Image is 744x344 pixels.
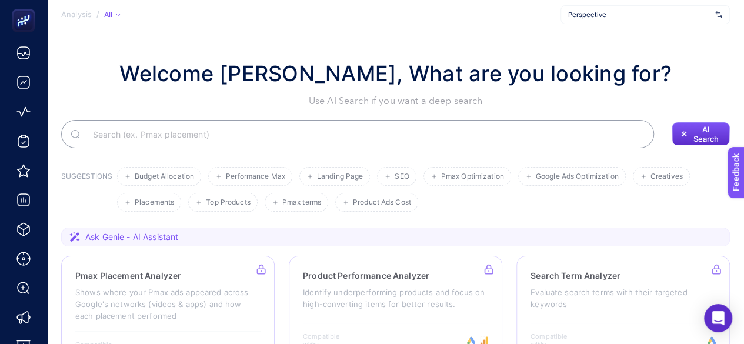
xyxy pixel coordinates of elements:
[61,10,92,19] span: Analysis
[441,172,504,181] span: Pmax Optimization
[206,198,250,207] span: Top Products
[135,198,174,207] span: Placements
[104,10,121,19] div: All
[317,172,363,181] span: Landing Page
[226,172,285,181] span: Performance Max
[692,125,720,143] span: AI Search
[7,4,45,13] span: Feedback
[536,172,619,181] span: Google Ads Optimization
[282,198,321,207] span: Pmax terms
[84,118,645,151] input: Search
[61,172,112,212] h3: SUGGESTIONS
[353,198,411,207] span: Product Ads Cost
[650,172,683,181] span: Creatives
[715,9,722,21] img: svg%3e
[119,58,672,89] h1: Welcome [PERSON_NAME], What are you looking for?
[395,172,409,181] span: SEO
[568,10,710,19] span: Perspective
[96,9,99,19] span: /
[704,304,732,332] div: Open Intercom Messenger
[85,231,178,243] span: Ask Genie - AI Assistant
[135,172,194,181] span: Budget Allocation
[119,94,672,108] p: Use AI Search if you want a deep search
[672,122,730,146] button: AI Search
